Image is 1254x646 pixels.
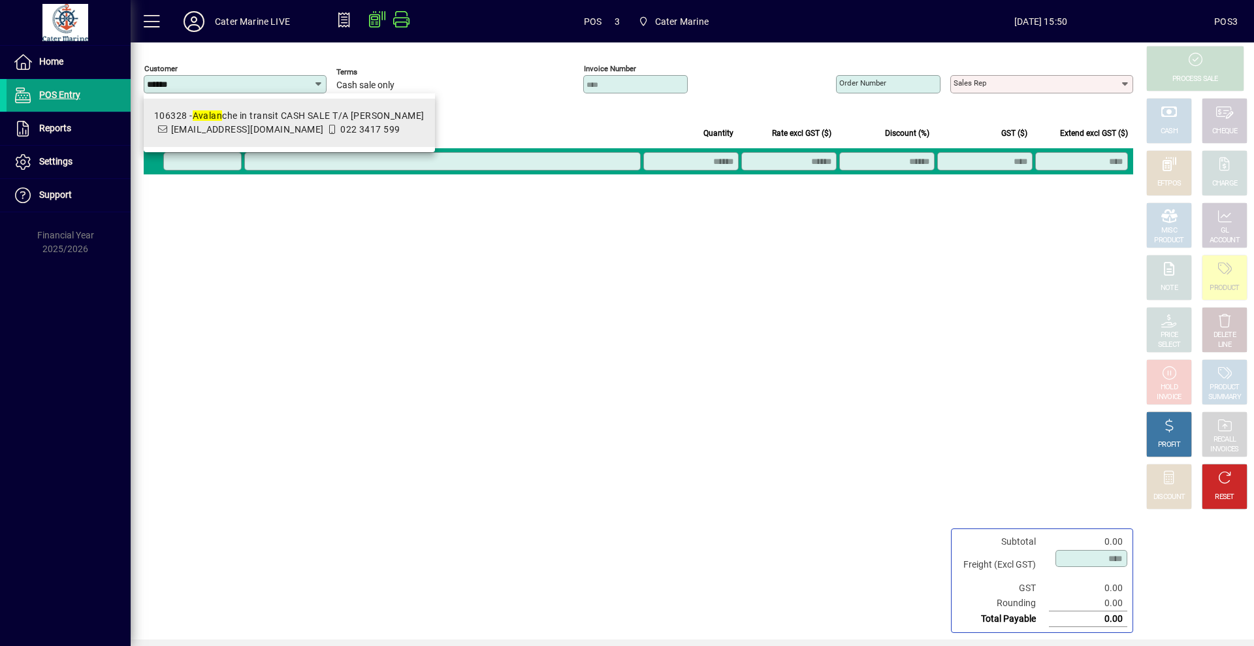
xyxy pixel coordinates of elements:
td: Subtotal [957,534,1049,549]
span: Quantity [703,126,733,140]
div: MISC [1161,226,1177,236]
span: Terms [336,68,415,76]
span: Discount (%) [885,126,929,140]
div: EFTPOS [1157,179,1182,189]
div: POS3 [1214,11,1238,32]
mat-label: Order number [839,78,886,88]
mat-label: Invoice number [584,64,636,73]
div: PROFIT [1158,440,1180,450]
span: [DATE] 15:50 [867,11,1214,32]
mat-option: 106328 - Avalanche in transit CASH SALE T/A Phillip Mc laughlin [144,99,435,147]
span: [EMAIL_ADDRESS][DOMAIN_NAME] [171,124,324,135]
mat-label: Sales rep [954,78,986,88]
a: Settings [7,146,131,178]
span: Settings [39,156,72,167]
div: CASH [1161,127,1178,137]
div: HOLD [1161,383,1178,393]
div: GL [1221,226,1229,236]
td: 0.00 [1049,581,1127,596]
span: POS [584,11,602,32]
span: Cater Marine [655,11,709,32]
div: PRODUCT [1210,283,1239,293]
div: PROCESS SALE [1172,74,1218,84]
span: Rate excl GST ($) [772,126,831,140]
a: Reports [7,112,131,145]
td: GST [957,581,1049,596]
span: GST ($) [1001,126,1027,140]
div: Cater Marine LIVE [215,11,290,32]
a: Home [7,46,131,78]
div: PRICE [1161,331,1178,340]
div: INVOICES [1210,445,1238,455]
span: Extend excl GST ($) [1060,126,1128,140]
td: 0.00 [1049,596,1127,611]
div: CHARGE [1212,179,1238,189]
div: LINE [1218,340,1231,350]
td: Rounding [957,596,1049,611]
a: Support [7,179,131,212]
span: Cater Marine [633,10,714,33]
div: RESET [1215,493,1234,502]
div: NOTE [1161,283,1178,293]
div: ACCOUNT [1210,236,1240,246]
div: INVOICE [1157,393,1181,402]
span: Support [39,189,72,200]
td: 0.00 [1049,534,1127,549]
td: Total Payable [957,611,1049,627]
mat-label: Customer [144,64,178,73]
div: SELECT [1158,340,1181,350]
div: 106328 - che in transit CASH SALE T/A [PERSON_NAME] [154,109,425,123]
span: POS Entry [39,89,80,100]
div: SUMMARY [1208,393,1241,402]
div: DELETE [1214,331,1236,340]
span: Cash sale only [336,80,394,91]
em: Avalan [193,110,223,121]
div: PRODUCT [1154,236,1183,246]
span: 3 [615,11,620,32]
span: Reports [39,123,71,133]
button: Profile [173,10,215,33]
div: PRODUCT [1210,383,1239,393]
span: 022 3417 599 [340,124,400,135]
div: DISCOUNT [1153,493,1185,502]
span: Home [39,56,63,67]
td: 0.00 [1049,611,1127,627]
td: Freight (Excl GST) [957,549,1049,581]
div: RECALL [1214,435,1236,445]
div: CHEQUE [1212,127,1237,137]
